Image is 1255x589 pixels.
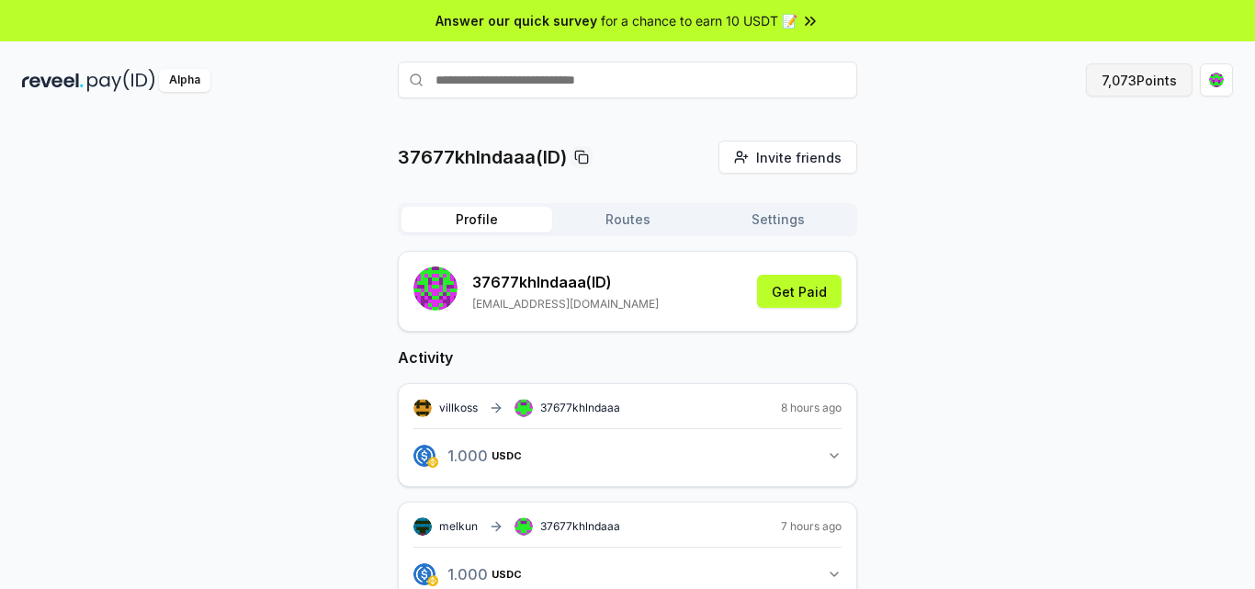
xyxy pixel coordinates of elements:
[703,207,854,232] button: Settings
[427,457,438,468] img: logo.png
[601,11,797,30] span: for a chance to earn 10 USDT 📝
[439,519,478,534] span: melkun
[413,440,842,471] button: 1.000USDC
[472,297,659,311] p: [EMAIL_ADDRESS][DOMAIN_NAME]
[756,148,842,167] span: Invite friends
[435,11,597,30] span: Answer our quick survey
[87,69,155,92] img: pay_id
[427,575,438,586] img: logo.png
[398,144,567,170] p: 37677khlndaaa(ID)
[492,569,522,580] span: USDC
[398,346,857,368] h2: Activity
[413,563,435,585] img: logo.png
[718,141,857,174] button: Invite friends
[22,69,84,92] img: reveel_dark
[552,207,703,232] button: Routes
[781,519,842,534] span: 7 hours ago
[540,401,620,415] span: 37677khlndaaa
[472,271,659,293] p: 37677khlndaaa (ID)
[439,401,478,415] span: villkoss
[540,519,620,534] span: 37677khlndaaa
[492,450,522,461] span: USDC
[413,445,435,467] img: logo.png
[159,69,210,92] div: Alpha
[757,275,842,308] button: Get Paid
[1086,63,1193,96] button: 7,073Points
[781,401,842,415] span: 8 hours ago
[401,207,552,232] button: Profile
